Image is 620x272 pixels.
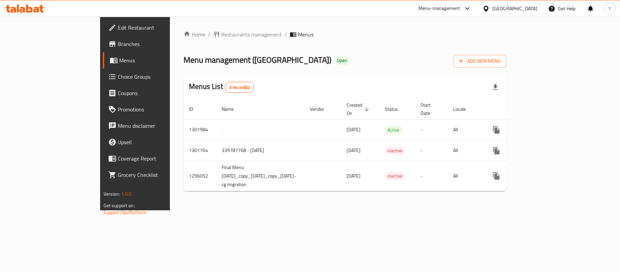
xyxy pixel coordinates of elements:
span: Upsell [118,138,198,146]
li: / [285,30,287,39]
button: Change Status [505,122,521,138]
th: Actions [483,99,559,120]
span: Open [334,58,350,63]
span: Active [385,126,402,134]
a: Branches [103,36,204,52]
span: Edit Restaurant [118,24,198,32]
a: Grocery Checklist [103,167,204,183]
span: Status [385,105,407,113]
a: Upsell [103,134,204,150]
a: Menus [103,52,204,69]
td: - [415,140,448,161]
span: Grocery Checklist [118,171,198,179]
span: Start Date [420,101,440,117]
span: Restaurants management [221,30,282,39]
a: Support.OpsPlatform [104,208,147,217]
span: Add New Menu [459,57,501,65]
td: - [415,161,448,191]
a: Choice Groups [103,69,204,85]
span: Name [222,105,242,113]
span: Locale [453,105,475,113]
span: Choice Groups [118,73,198,81]
span: 3 record(s) [225,84,254,91]
a: Menu disclaimer [103,118,204,134]
span: ID [189,105,202,113]
td: 339787768 - [DATE] [216,140,304,161]
li: / [208,30,210,39]
td: . [216,119,304,140]
span: Get support on: [104,201,135,210]
a: Restaurants management [213,30,282,39]
td: All [448,161,483,191]
div: Export file [487,79,504,95]
span: [DATE] [347,146,361,155]
span: Inactive [385,147,405,155]
button: Change Status [505,142,521,159]
span: Coverage Report [118,154,198,163]
td: - [415,119,448,140]
span: Promotions [118,105,198,114]
span: Version: [104,190,120,198]
a: Edit Restaurant [103,19,204,36]
td: All [448,140,483,161]
span: Menus [298,30,314,39]
div: Menu-management [418,4,460,13]
div: Inactive [385,147,405,155]
div: Open [334,57,350,65]
a: Promotions [103,101,204,118]
span: [DATE] [347,125,361,134]
span: Menus [119,56,198,64]
div: [GEOGRAPHIC_DATA] [492,5,537,12]
h2: Menus List [189,81,254,93]
button: more [488,168,505,184]
table: enhanced table [184,99,559,191]
td: Final Menu [DATE]_copy_[DATE]_copy_[DATE]-cg migration [216,161,304,191]
span: Menu disclaimer [118,122,198,130]
span: 1.0.0 [121,190,132,198]
span: Created On [347,101,371,117]
button: Change Status [505,168,521,184]
nav: breadcrumb [184,30,506,39]
button: more [488,122,505,138]
span: Inactive [385,172,405,180]
span: Menu management ( [GEOGRAPHIC_DATA] ) [184,52,331,67]
span: Vendor [310,105,333,113]
button: Add New Menu [454,55,506,67]
span: Coupons [118,89,198,97]
button: more [488,142,505,159]
a: Coverage Report [103,150,204,167]
span: Y [608,5,611,12]
div: Total records count [225,82,254,93]
a: Coupons [103,85,204,101]
span: [DATE] [347,171,361,180]
span: Branches [118,40,198,48]
td: All [448,119,483,140]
